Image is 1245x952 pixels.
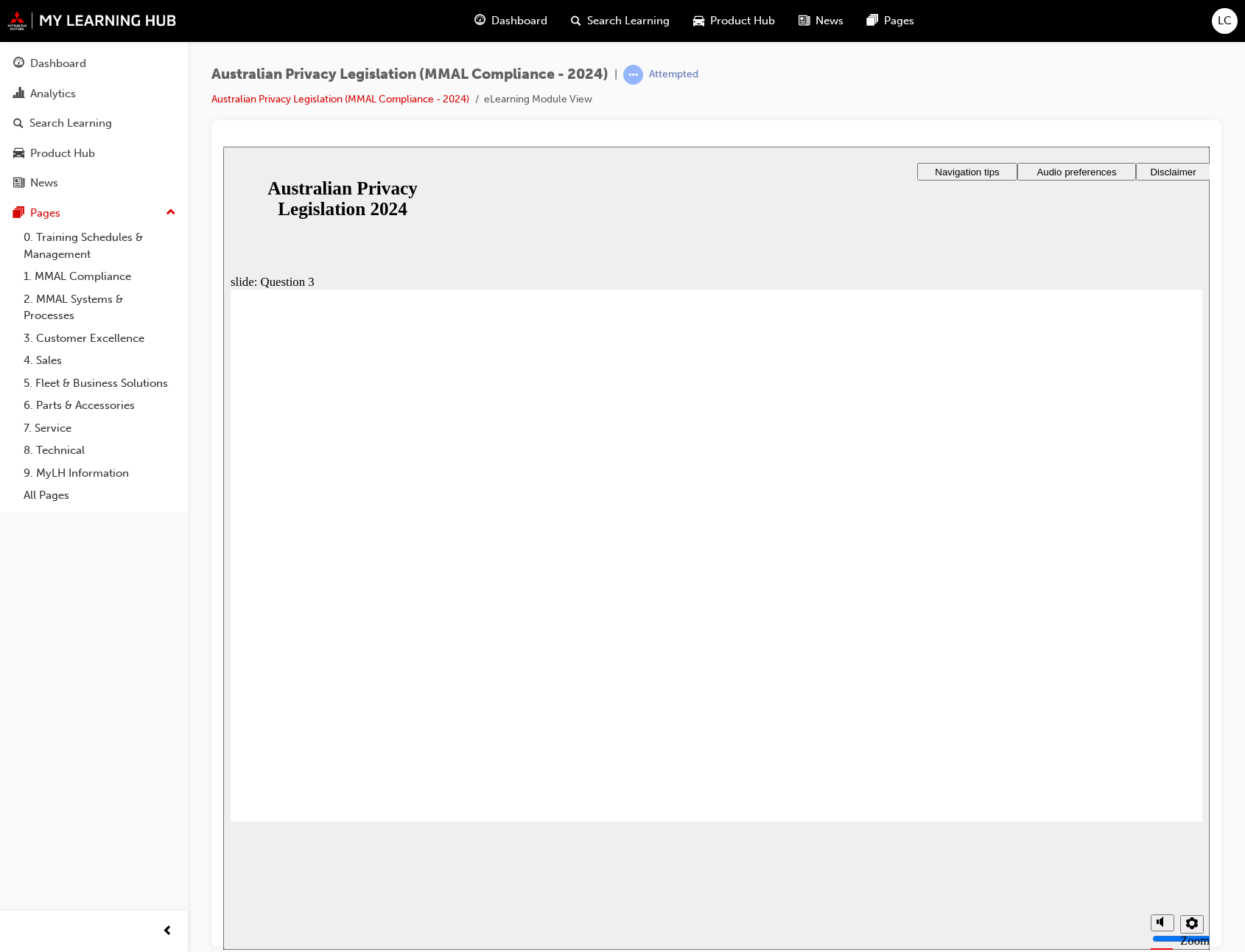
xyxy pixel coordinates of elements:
span: | [614,66,617,83]
span: guage-icon [474,12,485,30]
button: Disclaimer [913,16,987,34]
span: news-icon [13,177,24,190]
a: pages-iconPages [855,6,926,36]
a: 0. Training Schedules & Management [18,226,182,265]
a: news-iconNews [787,6,855,36]
button: Settings [957,769,981,787]
a: guage-iconDashboard [463,6,559,36]
a: 6. Parts & Accessories [18,394,182,417]
span: pages-icon [13,207,24,220]
a: All Pages [18,484,182,507]
button: Audio preferences [794,16,913,34]
a: Australian Privacy Legislation (MMAL Compliance - 2024) [211,93,469,105]
a: Product Hub [6,140,182,167]
div: Attempted [649,68,698,82]
span: Pages [884,13,914,29]
span: Search Learning [587,13,670,29]
span: Disclaimer [927,20,972,31]
span: Australian Privacy Legislation (MMAL Compliance - 2024) [211,66,609,83]
a: car-iconProduct Hub [681,6,787,36]
span: prev-icon [162,923,173,941]
a: 4. Sales [18,349,182,372]
span: search-icon [571,12,581,30]
div: Pages [30,205,60,222]
a: Dashboard [6,50,182,77]
div: News [30,175,58,192]
input: volume [929,786,1024,798]
li: eLearning Module View [484,91,592,108]
span: search-icon [13,117,24,130]
span: car-icon [693,12,704,30]
a: News [6,169,182,197]
span: pages-icon [867,12,878,30]
button: Pages [6,200,182,227]
span: Product Hub [710,13,775,29]
div: Analytics [30,85,76,102]
span: Navigation tips [712,20,776,31]
div: Product Hub [30,145,95,162]
span: LC [1218,13,1232,29]
a: 1. MMAL Compliance [18,265,182,288]
a: 3. Customer Excellence [18,327,182,350]
span: Dashboard [491,13,547,29]
span: News [816,13,844,29]
span: news-icon [799,12,810,30]
img: mmal [7,11,177,30]
a: Search Learning [6,110,182,137]
a: 5. Fleet & Business Solutions [18,372,182,395]
a: 9. MyLH Information [18,462,182,485]
div: Dashboard [30,55,86,72]
div: misc controls [920,755,979,803]
span: Audio preferences [813,20,893,31]
button: LC [1212,8,1238,34]
label: Zoom to fit [957,787,986,830]
a: 8. Technical [18,439,182,462]
div: Search Learning [29,115,112,132]
button: Navigation tips [694,16,794,34]
span: car-icon [13,147,24,161]
span: chart-icon [13,88,24,101]
span: up-icon [166,203,176,223]
button: DashboardAnalyticsSearch LearningProduct HubNews [6,47,182,200]
a: search-iconSearch Learning [559,6,681,36]
a: 7. Service [18,417,182,440]
span: learningRecordVerb_ATTEMPT-icon [623,65,643,85]
span: guage-icon [13,57,24,71]
button: Mute (Ctrl+Alt+M) [927,768,951,785]
a: Analytics [6,80,182,108]
a: 2. MMAL Systems & Processes [18,288,182,327]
